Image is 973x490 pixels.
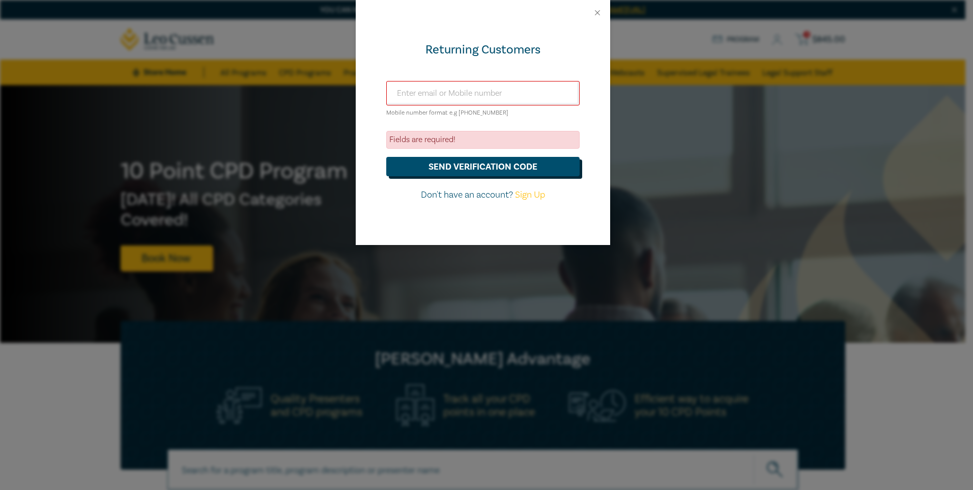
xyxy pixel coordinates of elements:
[386,157,580,176] button: send verification code
[386,109,508,117] small: Mobile number format e.g [PHONE_NUMBER]
[386,81,580,105] input: Enter email or Mobile number
[593,8,602,17] button: Close
[386,42,580,58] div: Returning Customers
[386,188,580,202] p: Don't have an account?
[386,131,580,149] div: Fields are required!
[515,189,545,201] a: Sign Up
